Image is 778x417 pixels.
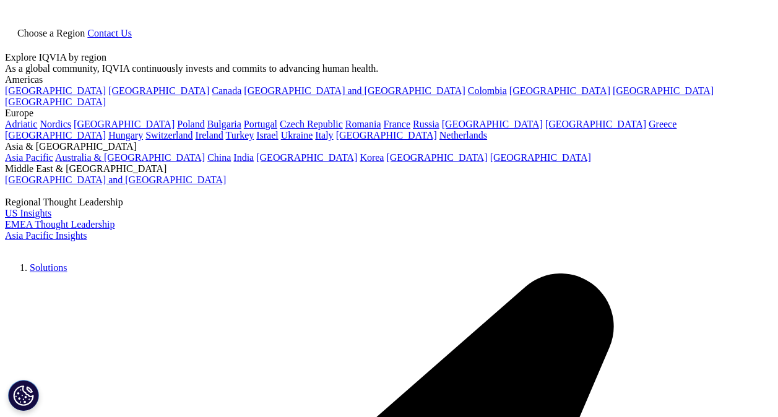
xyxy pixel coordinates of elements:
a: [GEOGRAPHIC_DATA] and [GEOGRAPHIC_DATA] [5,174,226,185]
span: Choose a Region [17,28,85,38]
a: [GEOGRAPHIC_DATA] [386,152,487,163]
a: Colombia [468,85,507,96]
a: [GEOGRAPHIC_DATA] [108,85,209,96]
a: Switzerland [145,130,192,140]
a: Adriatic [5,119,37,129]
a: India [233,152,254,163]
a: Canada [212,85,241,96]
a: Portugal [244,119,277,129]
a: Contact Us [87,28,132,38]
a: Israel [256,130,279,140]
a: Nordics [40,119,71,129]
a: [GEOGRAPHIC_DATA] [5,85,106,96]
a: Solutions [30,262,67,273]
a: Ireland [196,130,223,140]
a: Czech Republic [280,119,343,129]
a: [GEOGRAPHIC_DATA] [74,119,175,129]
a: Italy [315,130,333,140]
a: [GEOGRAPHIC_DATA] [490,152,591,163]
a: [GEOGRAPHIC_DATA] [613,85,714,96]
div: Americas [5,74,773,85]
a: Korea [360,152,384,163]
a: [GEOGRAPHIC_DATA] [256,152,357,163]
a: Asia Pacific [5,152,53,163]
a: [GEOGRAPHIC_DATA] [545,119,646,129]
a: [GEOGRAPHIC_DATA] [336,130,437,140]
a: Asia Pacific Insights [5,230,87,241]
button: Cookies Settings [8,380,39,411]
a: Poland [177,119,204,129]
a: Ukraine [281,130,313,140]
a: Romania [345,119,381,129]
a: Bulgaria [207,119,241,129]
div: As a global community, IQVIA continuously invests and commits to advancing human health. [5,63,773,74]
a: Russia [413,119,439,129]
a: US Insights [5,208,51,218]
a: [GEOGRAPHIC_DATA] [5,130,106,140]
a: [GEOGRAPHIC_DATA] and [GEOGRAPHIC_DATA] [244,85,465,96]
div: Middle East & [GEOGRAPHIC_DATA] [5,163,773,174]
a: [GEOGRAPHIC_DATA] [442,119,543,129]
div: Europe [5,108,773,119]
a: China [207,152,231,163]
a: France [384,119,411,129]
div: Explore IQVIA by region [5,52,773,63]
a: Turkey [226,130,254,140]
a: Netherlands [439,130,487,140]
a: [GEOGRAPHIC_DATA] [509,85,610,96]
div: Asia & [GEOGRAPHIC_DATA] [5,141,773,152]
a: Greece [649,119,676,129]
a: EMEA Thought Leadership [5,219,115,230]
a: Australia & [GEOGRAPHIC_DATA] [55,152,205,163]
a: Hungary [108,130,143,140]
div: Regional Thought Leadership [5,197,773,208]
a: [GEOGRAPHIC_DATA] [5,97,106,107]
